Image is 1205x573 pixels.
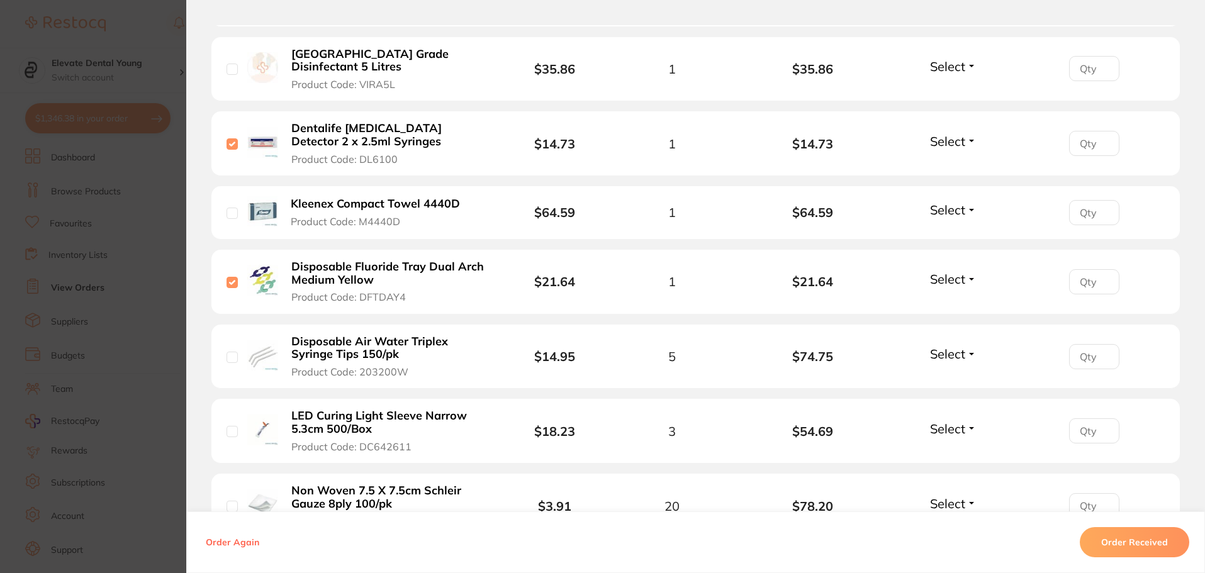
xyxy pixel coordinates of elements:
[291,335,486,361] b: Disposable Air Water Triplex Syringe Tips 150/pk
[930,202,965,218] span: Select
[291,291,406,303] span: Product Code: DFTDAY4
[288,260,490,304] button: Disposable Fluoride Tray Dual Arch Medium Yellow Product Code: DFTDAY4
[291,197,460,211] b: Kleenex Compact Towel 4440D
[926,421,980,437] button: Select
[930,346,965,362] span: Select
[743,136,883,151] b: $14.73
[926,271,980,287] button: Select
[930,421,965,437] span: Select
[538,498,571,514] b: $3.91
[291,260,486,286] b: Disposable Fluoride Tray Dual Arch Medium Yellow
[668,274,676,289] span: 1
[930,133,965,149] span: Select
[1069,493,1119,518] input: Qty
[1069,200,1119,225] input: Qty
[1069,344,1119,369] input: Qty
[288,484,490,528] button: Non Woven 7.5 X 7.5cm Schleir Gauze 8ply 100/pk Product Code: CPNWNS75
[1069,131,1119,156] input: Qty
[291,216,400,227] span: Product Code: M4440D
[288,47,490,91] button: [GEOGRAPHIC_DATA] Grade Disinfectant 5 Litres Product Code: VIRA5L
[247,340,278,370] img: Disposable Air Water Triplex Syringe Tips 150/pk
[247,265,278,296] img: Disposable Fluoride Tray Dual Arch Medium Yellow
[247,52,278,83] img: Viraclean Hospital Grade Disinfectant 5 Litres
[202,537,263,548] button: Order Again
[930,496,965,511] span: Select
[247,414,278,445] img: LED Curing Light Sleeve Narrow 5.3cm 500/Box
[288,121,490,165] button: Dentalife [MEDICAL_DATA] Detector 2 x 2.5ml Syringes Product Code: DL6100
[291,409,486,435] b: LED Curing Light Sleeve Narrow 5.3cm 500/Box
[926,346,980,362] button: Select
[291,122,486,148] b: Dentalife [MEDICAL_DATA] Detector 2 x 2.5ml Syringes
[1069,418,1119,443] input: Qty
[247,489,278,520] img: Non Woven 7.5 X 7.5cm Schleir Gauze 8ply 100/pk
[668,136,676,151] span: 1
[668,424,676,438] span: 3
[247,127,278,158] img: Dentalife Caries Detector 2 x 2.5ml Syringes
[534,136,575,152] b: $14.73
[926,133,980,149] button: Select
[1080,527,1189,557] button: Order Received
[668,205,676,220] span: 1
[291,441,412,452] span: Product Code: DC642611
[743,499,883,513] b: $78.20
[743,349,883,364] b: $74.75
[1069,269,1119,294] input: Qty
[926,496,980,511] button: Select
[291,48,486,74] b: [GEOGRAPHIC_DATA] Grade Disinfectant 5 Litres
[1069,56,1119,81] input: Qty
[668,349,676,364] span: 5
[743,274,883,289] b: $21.64
[291,484,486,510] b: Non Woven 7.5 X 7.5cm Schleir Gauze 8ply 100/pk
[247,196,277,226] img: Kleenex Compact Towel 4440D
[930,58,965,74] span: Select
[291,366,408,377] span: Product Code: 203200W
[930,271,965,287] span: Select
[287,197,474,228] button: Kleenex Compact Towel 4440D Product Code: M4440D
[288,335,490,379] button: Disposable Air Water Triplex Syringe Tips 150/pk Product Code: 203200W
[668,62,676,76] span: 1
[926,202,980,218] button: Select
[743,424,883,438] b: $54.69
[534,348,575,364] b: $14.95
[926,58,980,74] button: Select
[291,79,395,90] span: Product Code: VIRA5L
[288,409,490,453] button: LED Curing Light Sleeve Narrow 5.3cm 500/Box Product Code: DC642611
[291,153,398,165] span: Product Code: DL6100
[534,274,575,289] b: $21.64
[664,499,680,513] span: 20
[743,62,883,76] b: $35.86
[743,205,883,220] b: $64.59
[534,423,575,439] b: $18.23
[534,61,575,77] b: $35.86
[534,204,575,220] b: $64.59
